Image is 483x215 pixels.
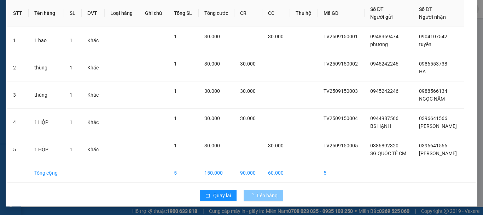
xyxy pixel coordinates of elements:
[82,54,105,81] td: Khác
[174,34,177,39] span: 1
[204,61,220,67] span: 30.000
[257,192,278,199] span: Lên hàng
[29,109,64,136] td: 1 HỘP
[419,151,457,156] span: [PERSON_NAME]
[370,41,388,47] span: phương
[324,143,358,148] span: TV2509150005
[29,54,64,81] td: thùng
[240,115,256,121] span: 30.000
[82,27,105,54] td: Khác
[3,16,135,24] li: 85 [PERSON_NAME]
[268,34,284,39] span: 30.000
[370,151,406,156] span: SG QUỐC TẾ CM
[324,88,358,94] span: TV2509150003
[419,34,447,39] span: 0904107542
[324,61,358,67] span: TV2509150002
[249,193,257,198] span: loading
[240,61,256,67] span: 30.000
[419,69,426,74] span: HÀ
[41,5,100,13] b: [PERSON_NAME]
[324,115,358,121] span: TV2509150004
[370,88,398,94] span: 0945242246
[29,163,64,183] td: Tổng cộng
[7,109,29,136] td: 4
[29,27,64,54] td: 1 bao
[70,147,72,152] span: 1
[7,136,29,163] td: 5
[168,163,198,183] td: 5
[370,115,398,121] span: 0944987566
[240,88,256,94] span: 30.000
[70,92,72,98] span: 1
[70,119,72,125] span: 1
[200,190,237,201] button: rollbackQuay lại
[204,88,220,94] span: 30.000
[419,96,445,102] span: NGỌC NĂM
[419,143,447,148] span: 0396641566
[419,6,432,12] span: Số ĐT
[29,81,64,109] td: thùng
[318,163,365,183] td: 5
[70,38,72,43] span: 1
[204,115,220,121] span: 30.000
[82,136,105,163] td: Khác
[7,27,29,54] td: 1
[41,17,46,23] span: environment
[205,193,210,199] span: rollback
[41,26,46,32] span: phone
[419,123,457,129] span: [PERSON_NAME]
[7,81,29,109] td: 3
[370,34,398,39] span: 0948369474
[29,136,64,163] td: 1 HỘP
[268,143,284,148] span: 30.000
[204,34,220,39] span: 30.000
[370,61,398,67] span: 0945242246
[7,54,29,81] td: 2
[234,163,262,183] td: 90.000
[419,61,447,67] span: 0986553738
[370,143,398,148] span: 0386892320
[419,88,447,94] span: 0988566134
[174,61,177,67] span: 1
[370,6,384,12] span: Số ĐT
[82,81,105,109] td: Khác
[244,190,283,201] button: Lên hàng
[70,65,72,70] span: 1
[199,163,235,183] td: 150.000
[174,88,177,94] span: 1
[419,115,447,121] span: 0396641566
[213,192,231,199] span: Quay lại
[204,143,220,148] span: 30.000
[419,41,431,47] span: tuyền
[3,44,80,72] b: GỬI : Văn phòng [PERSON_NAME]
[174,115,177,121] span: 1
[419,14,446,20] span: Người nhận
[174,143,177,148] span: 1
[370,123,391,129] span: BS HẠNH
[370,14,393,20] span: Người gửi
[262,163,290,183] td: 60.000
[82,109,105,136] td: Khác
[324,34,358,39] span: TV2509150001
[3,24,135,33] li: 02839.63.63.63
